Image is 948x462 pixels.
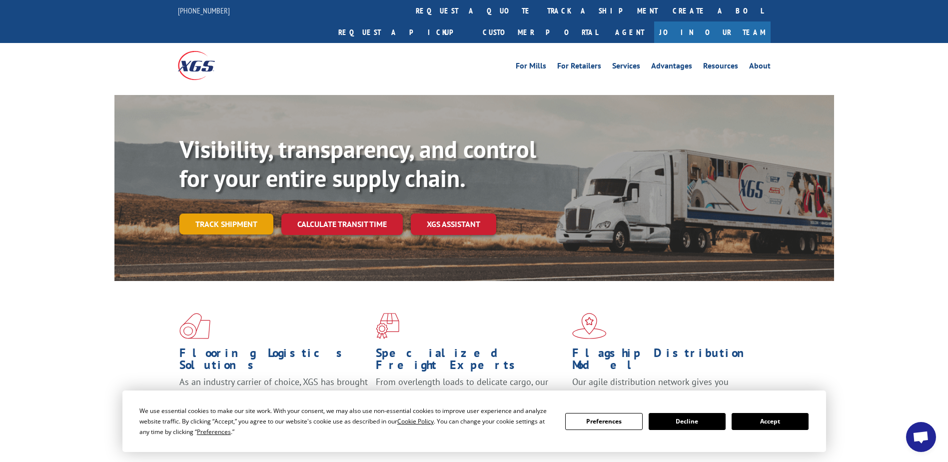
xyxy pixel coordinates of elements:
h1: Flagship Distribution Model [572,347,761,376]
a: Resources [703,62,738,73]
a: Calculate transit time [281,213,403,235]
a: Agent [605,21,654,43]
a: [PHONE_NUMBER] [178,5,230,15]
img: xgs-icon-flagship-distribution-model-red [572,313,607,339]
img: xgs-icon-focused-on-flooring-red [376,313,399,339]
p: From overlength loads to delicate cargo, our experienced staff knows the best way to move your fr... [376,376,565,420]
div: We use essential cookies to make our site work. With your consent, we may also use non-essential ... [139,405,553,437]
a: Track shipment [179,213,273,234]
a: XGS ASSISTANT [411,213,496,235]
button: Accept [732,413,809,430]
h1: Flooring Logistics Solutions [179,347,368,376]
button: Preferences [565,413,642,430]
h1: Specialized Freight Experts [376,347,565,376]
span: Preferences [197,427,231,436]
a: Join Our Team [654,21,771,43]
b: Visibility, transparency, and control for your entire supply chain. [179,133,536,193]
span: As an industry carrier of choice, XGS has brought innovation and dedication to flooring logistics... [179,376,368,411]
a: Advantages [651,62,692,73]
span: Our agile distribution network gives you nationwide inventory management on demand. [572,376,756,399]
span: Cookie Policy [397,417,434,425]
a: Services [612,62,640,73]
a: About [749,62,771,73]
a: Request a pickup [331,21,475,43]
a: For Mills [516,62,546,73]
button: Decline [649,413,726,430]
a: For Retailers [557,62,601,73]
div: Cookie Consent Prompt [122,390,826,452]
div: Open chat [906,422,936,452]
img: xgs-icon-total-supply-chain-intelligence-red [179,313,210,339]
a: Customer Portal [475,21,605,43]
